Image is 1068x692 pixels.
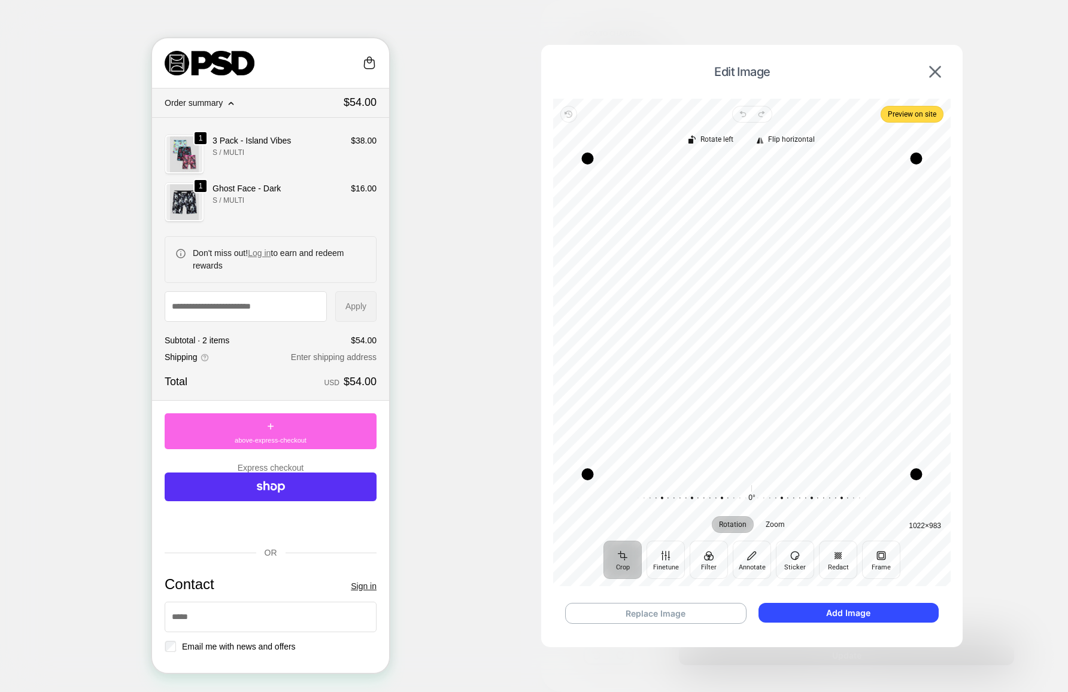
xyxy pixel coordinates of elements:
[13,337,35,349] strong: Total
[13,423,224,498] section: Express checkout
[199,96,224,109] span: $38.00
[210,17,224,32] a: Cart
[115,379,122,397] span: +
[199,542,224,554] a: Sign in
[13,434,224,463] a: Shop Pay
[60,144,190,157] p: Ghost Face - Dark
[733,541,771,579] button: Annotate
[60,157,190,167] p: S / MULTI
[582,468,594,480] div: Drag corner bl
[13,297,77,307] span: Subtotal · 2 items
[647,541,685,579] button: Finetune
[13,536,62,555] h2: Contact
[603,541,642,579] button: Crop
[86,470,152,498] iframe: Pay with Google Pay
[700,136,733,144] span: Rotate left
[199,297,224,307] span: $54.00
[172,340,187,349] span: USD
[13,313,45,325] span: Shipping
[559,65,926,79] span: Edit Image
[83,397,154,407] span: above-express-checkout
[758,603,939,623] button: Add Image
[96,210,119,220] a: Log in
[862,541,900,579] button: Frame
[158,470,224,498] iframe: Pay with Venmo
[60,109,190,120] p: S / MULTI
[682,132,741,149] button: Rotate left
[41,209,214,234] div: Don't miss out! to earn and redeem rewards
[13,145,51,183] img: Ghost Face - Dark
[86,423,152,436] h3: Express checkout
[13,97,51,135] img: 3 Pack - Island Vibes S / MULTI
[910,468,922,480] div: Drag corner br
[819,541,857,579] button: Redact
[768,136,815,144] span: Flip horizontal
[113,510,125,519] span: OR
[13,92,224,185] section: Shopping cart
[139,314,224,324] span: Enter shipping address
[881,106,943,123] button: Preview on site
[776,541,814,579] button: Sticker
[47,142,51,153] span: 1
[47,94,51,105] span: 1
[23,602,144,615] label: Email me with news and offers
[582,158,594,474] div: Drag edge l
[750,132,822,149] button: Flip horizontal
[588,153,917,164] div: Drag edge t
[888,107,936,121] span: Preview on site
[13,60,71,69] span: Order summary
[192,336,224,352] strong: $54.00
[910,158,922,474] div: Drag edge r
[582,153,594,164] div: Drag corner tl
[199,144,224,157] span: $16.00
[588,468,917,480] div: Drag edge b
[192,58,224,70] strong: $54.00
[719,521,747,528] span: Rotation
[929,66,941,78] img: close
[758,516,792,533] button: Zoom
[766,521,785,528] span: Zoom
[565,603,747,624] button: Replace Image
[910,153,922,164] div: Drag corner tr
[712,516,754,533] button: Rotation
[13,470,79,498] iframe: Pay with PayPal
[690,541,728,579] button: Filter
[60,96,190,109] p: 3 Pack - Island Vibes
